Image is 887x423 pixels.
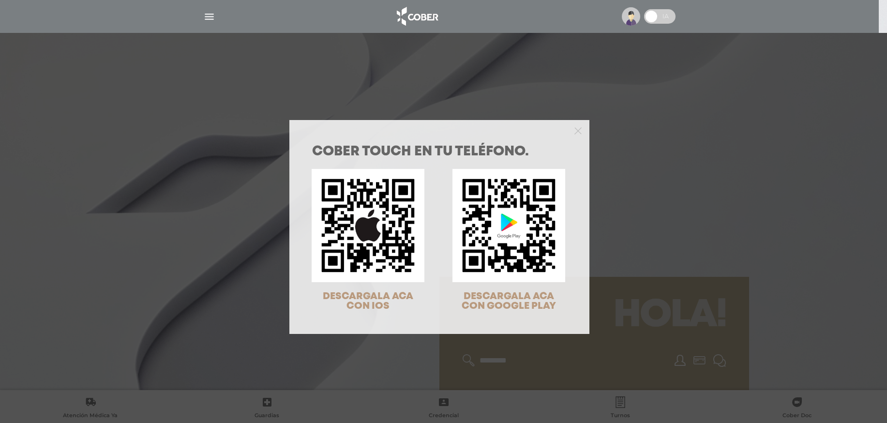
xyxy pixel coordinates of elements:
h1: COBER TOUCH en tu teléfono. [312,145,567,159]
span: DESCARGALA ACA CON IOS [323,292,413,311]
span: DESCARGALA ACA CON GOOGLE PLAY [462,292,556,311]
img: qr-code [312,169,424,282]
img: qr-code [452,169,565,282]
button: Close [574,126,582,135]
